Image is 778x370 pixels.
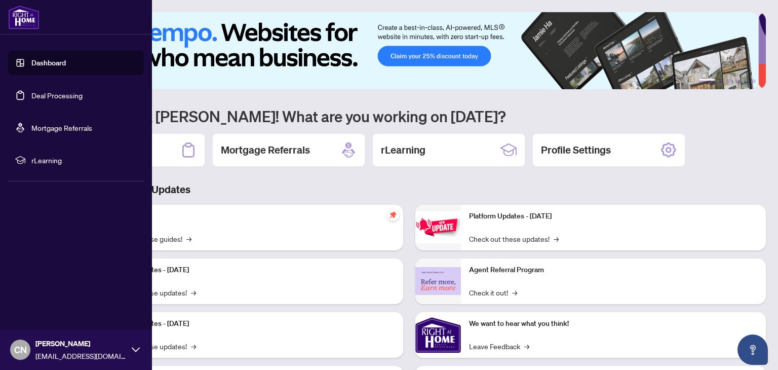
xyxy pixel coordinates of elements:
a: Deal Processing [31,91,83,100]
img: We want to hear what you think! [415,312,461,358]
button: 3 [727,79,731,83]
h2: rLearning [381,143,425,157]
span: pushpin [387,209,399,221]
a: Mortgage Referrals [31,123,92,132]
h2: Mortgage Referrals [221,143,310,157]
img: Platform Updates - June 23, 2025 [415,211,461,243]
a: Leave Feedback→ [469,341,529,352]
a: Check it out!→ [469,287,517,298]
p: Platform Updates - [DATE] [106,265,395,276]
span: → [554,233,559,244]
button: Open asap [737,335,768,365]
h3: Brokerage & Industry Updates [53,182,766,197]
a: Check out these updates!→ [469,233,559,244]
img: logo [8,5,40,29]
button: 5 [744,79,748,83]
h1: Welcome back [PERSON_NAME]! What are you working on [DATE]? [53,106,766,126]
p: Platform Updates - [DATE] [469,211,758,222]
img: Agent Referral Program [415,267,461,295]
h2: Profile Settings [541,143,611,157]
span: CN [14,343,27,357]
span: → [191,287,196,298]
button: 2 [719,79,723,83]
span: → [512,287,517,298]
button: 4 [735,79,740,83]
p: Self-Help [106,211,395,222]
span: [PERSON_NAME] [35,338,127,349]
a: Dashboard [31,58,66,67]
button: 6 [752,79,756,83]
span: → [191,341,196,352]
img: Slide 0 [53,12,758,89]
span: → [186,233,191,244]
button: 1 [699,79,715,83]
span: rLearning [31,155,137,166]
p: Agent Referral Program [469,265,758,276]
span: [EMAIL_ADDRESS][DOMAIN_NAME] [35,350,127,361]
p: Platform Updates - [DATE] [106,318,395,329]
p: We want to hear what you think! [469,318,758,329]
span: → [524,341,529,352]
